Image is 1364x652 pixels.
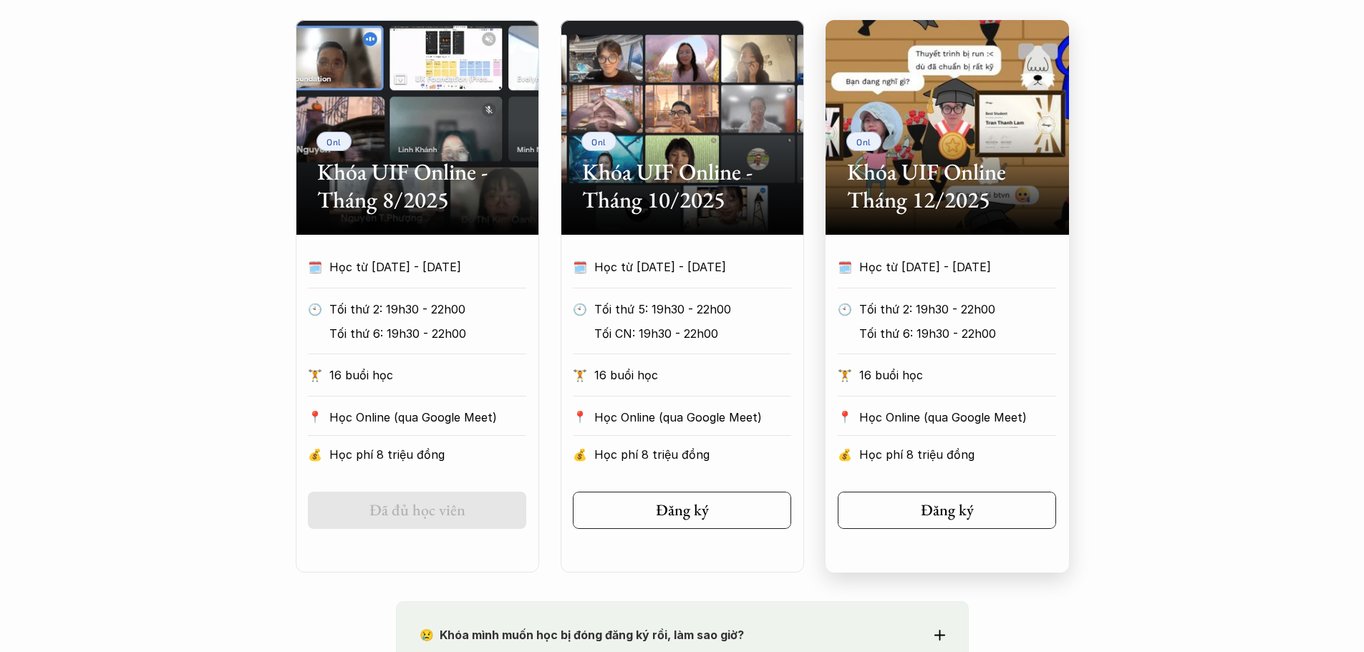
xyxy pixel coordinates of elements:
p: 🕙 [308,298,322,320]
p: Học từ [DATE] - [DATE] [594,256,765,278]
p: 16 buổi học [329,364,526,386]
p: Tối thứ 2: 19h30 - 22h00 [859,298,1056,320]
h5: Đăng ký [656,501,709,520]
h2: Khóa UIF Online Tháng 12/2025 [847,158,1048,213]
p: Học từ [DATE] - [DATE] [859,256,1030,278]
p: Học phí 8 triệu đồng [859,444,1056,465]
p: 🏋️ [308,364,322,386]
p: 💰 [308,444,322,465]
p: 16 buổi học [594,364,791,386]
p: Tối thứ 2: 19h30 - 22h00 [329,298,526,320]
p: 🕙 [573,298,587,320]
p: Học từ [DATE] - [DATE] [329,256,500,278]
p: Học Online (qua Google Meet) [594,407,791,428]
p: 📍 [838,410,852,424]
p: 🗓️ [308,256,322,278]
p: 💰 [573,444,587,465]
h2: Khóa UIF Online - Tháng 8/2025 [317,158,518,213]
strong: 😢 Khóa mình muốn học bị đóng đăng ký rồi, làm sao giờ? [420,628,744,642]
p: 🕙 [838,298,852,320]
p: 📍 [573,410,587,424]
p: Học phí 8 triệu đồng [594,444,791,465]
p: Onl [591,137,606,147]
h5: Đã đủ học viên [369,501,465,520]
a: Đăng ký [838,492,1056,529]
p: Tối CN: 19h30 - 22h00 [594,323,791,344]
p: Học Online (qua Google Meet) [329,407,526,428]
p: 🏋️ [838,364,852,386]
p: Học phí 8 triệu đồng [329,444,526,465]
p: 🏋️ [573,364,587,386]
p: Onl [327,137,342,147]
p: Onl [856,137,871,147]
p: 🗓️ [573,256,587,278]
p: 📍 [308,410,322,424]
p: 16 buổi học [859,364,1056,386]
p: 💰 [838,444,852,465]
p: 🗓️ [838,256,852,278]
p: Học Online (qua Google Meet) [859,407,1056,428]
p: Tối thứ 6: 19h30 - 22h00 [859,323,1056,344]
p: Tối thứ 6: 19h30 - 22h00 [329,323,526,344]
a: Đăng ký [573,492,791,529]
h2: Khóa UIF Online - Tháng 10/2025 [582,158,783,213]
p: Tối thứ 5: 19h30 - 22h00 [594,298,791,320]
h5: Đăng ký [921,501,974,520]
